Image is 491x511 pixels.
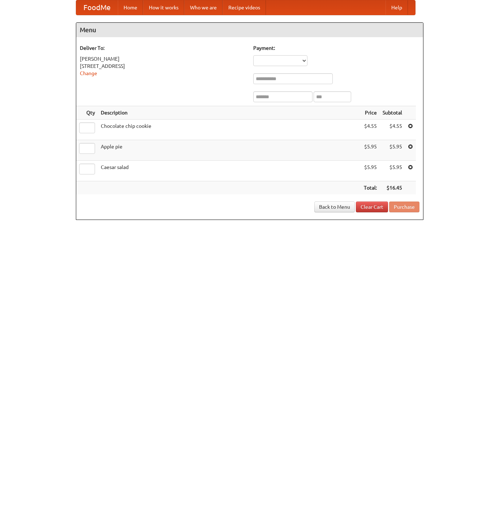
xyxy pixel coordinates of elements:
[361,161,380,181] td: $5.95
[184,0,223,15] a: Who we are
[98,120,361,140] td: Chocolate chip cookie
[389,202,419,212] button: Purchase
[380,140,405,161] td: $5.95
[76,0,118,15] a: FoodMe
[223,0,266,15] a: Recipe videos
[386,0,408,15] a: Help
[361,106,380,120] th: Price
[80,70,97,76] a: Change
[118,0,143,15] a: Home
[361,120,380,140] td: $4.55
[80,44,246,52] h5: Deliver To:
[356,202,388,212] a: Clear Cart
[76,23,423,37] h4: Menu
[76,106,98,120] th: Qty
[80,62,246,70] div: [STREET_ADDRESS]
[361,140,380,161] td: $5.95
[253,44,419,52] h5: Payment:
[98,140,361,161] td: Apple pie
[380,120,405,140] td: $4.55
[314,202,355,212] a: Back to Menu
[380,161,405,181] td: $5.95
[98,161,361,181] td: Caesar salad
[143,0,184,15] a: How it works
[361,181,380,195] th: Total:
[80,55,246,62] div: [PERSON_NAME]
[380,106,405,120] th: Subtotal
[98,106,361,120] th: Description
[380,181,405,195] th: $16.45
